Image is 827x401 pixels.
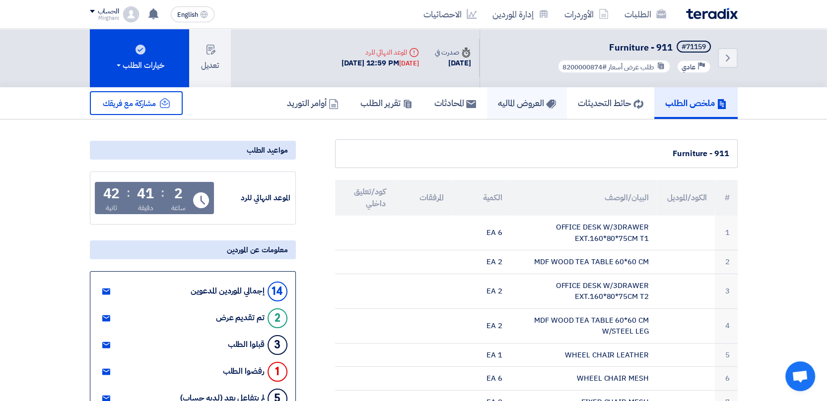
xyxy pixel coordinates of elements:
a: تقرير الطلب [349,87,423,119]
div: Mirghani [90,15,119,21]
td: 2 EA [452,274,510,308]
button: English [171,6,214,22]
h5: تقرير الطلب [360,97,413,109]
td: 2 EA [452,250,510,274]
span: English [177,11,198,18]
div: [DATE] [399,58,419,68]
th: الكمية [452,180,510,216]
a: الأوردرات [556,2,617,26]
th: المرفقات [393,180,452,216]
div: 3 [268,335,287,355]
div: تم تقديم عرض [216,313,265,323]
div: دقيقة [138,203,153,213]
img: profile_test.png [123,6,139,22]
div: 42 [103,187,120,201]
th: كود/تعليق داخلي [335,180,394,216]
span: #8200000874 [562,62,607,72]
td: 1 EA [452,343,510,367]
h5: المحادثات [434,97,476,109]
div: ساعة [171,203,186,213]
div: [DATE] [435,57,471,69]
button: تعديل [189,29,231,87]
h5: أوامر التوريد [287,97,339,109]
div: معلومات عن الموردين [90,240,296,259]
th: البيان/الوصف [510,180,656,216]
td: 4 [715,308,737,343]
td: WHEEL CHAIR MESH [510,367,656,391]
div: إجمالي الموردين المدعوين [191,286,265,296]
div: #71159 [682,44,706,51]
td: 3 [715,274,737,308]
th: # [715,180,737,216]
a: حائط التحديثات [567,87,654,119]
div: : [161,184,164,202]
div: 14 [268,282,287,301]
a: Open chat [785,361,815,391]
div: ثانية [106,203,117,213]
div: 1 [268,362,287,382]
a: الاحصائيات [415,2,484,26]
h5: Furniture - 911 [555,41,713,55]
td: 2 EA [452,308,510,343]
td: 5 [715,343,737,367]
div: مواعيد الطلب [90,141,296,160]
span: Furniture - 911 [609,41,673,54]
td: WHEEL CHAIR LEATHER [510,343,656,367]
h5: العروض الماليه [498,97,556,109]
td: MDF WOOD TEA TABLE 60*60 CM [510,250,656,274]
div: خيارات الطلب [115,59,164,71]
a: العروض الماليه [487,87,567,119]
span: عادي [682,62,695,72]
div: 2 [268,308,287,328]
div: : [127,184,130,202]
td: OFFICE DESK W/3DRAWER EXT.160*80*75CM T1 [510,216,656,250]
span: طلب عرض أسعار [608,62,654,72]
td: 2 [715,250,737,274]
h5: ملخص الطلب [665,97,727,109]
div: الموعد النهائي للرد [342,47,419,57]
td: 6 [715,367,737,391]
div: قبلوا الطلب [228,340,265,349]
div: رفضوا الطلب [223,367,265,376]
h5: حائط التحديثات [578,97,643,109]
div: [DATE] 12:59 PM [342,57,419,69]
td: MDF WOOD TEA TABLE 60*60 CM W/STEEL LEG [510,308,656,343]
th: الكود/الموديل [656,180,715,216]
img: Teradix logo [686,8,738,19]
td: 6 EA [452,216,510,250]
span: مشاركة مع فريقك [103,98,156,110]
div: Furniture - 911 [344,148,729,160]
a: إدارة الموردين [484,2,556,26]
a: المحادثات [423,87,487,119]
div: 41 [137,187,154,201]
div: 2 [174,187,183,201]
button: خيارات الطلب [90,29,189,87]
div: الحساب [98,7,119,16]
a: ملخص الطلب [654,87,738,119]
td: OFFICE DESK W/3DRAWER EXT.160*80*75CM T2 [510,274,656,308]
a: أوامر التوريد [276,87,349,119]
td: 1 [715,216,737,250]
div: صدرت في [435,47,471,57]
td: 6 EA [452,367,510,391]
div: الموعد النهائي للرد [216,192,290,204]
a: الطلبات [617,2,674,26]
